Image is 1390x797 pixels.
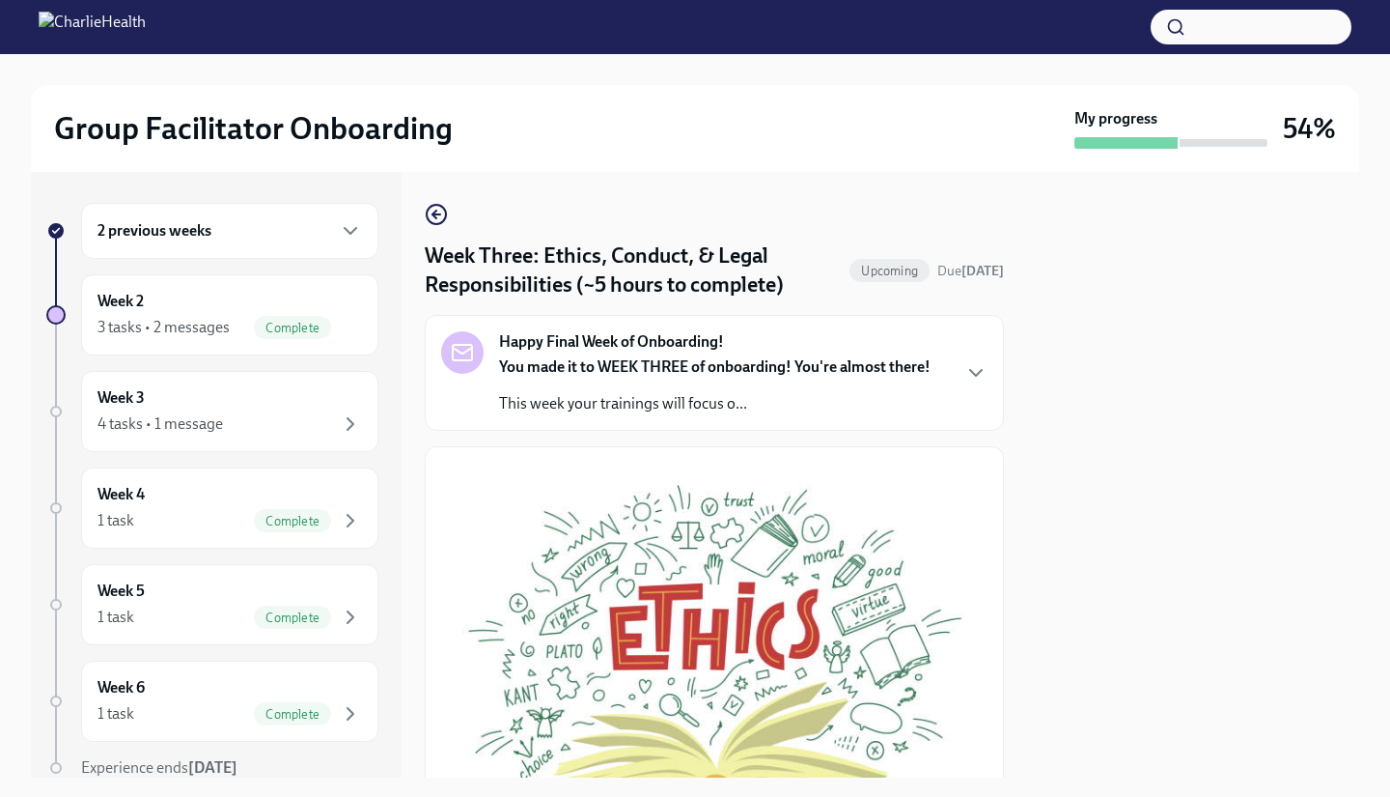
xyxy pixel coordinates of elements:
h6: Week 5 [97,581,145,602]
span: Complete [254,514,331,528]
strong: You made it to WEEK THREE of onboarding! You're almost there! [499,357,931,376]
div: 3 tasks • 2 messages [97,317,230,338]
h6: Week 2 [97,291,144,312]
img: CharlieHealth [39,12,146,43]
a: Week 61 taskComplete [46,661,378,742]
strong: [DATE] [188,758,237,777]
h6: 2 previous weeks [97,220,211,242]
span: Experience ends [81,758,237,777]
h3: 54% [1283,111,1336,146]
span: Complete [254,611,331,625]
span: Complete [254,321,331,335]
strong: Happy Final Week of Onboarding! [499,331,724,353]
h6: Week 4 [97,484,145,505]
h6: Week 3 [97,387,145,409]
span: September 15th, 2025 09:00 [937,262,1004,280]
strong: My progress [1074,108,1157,129]
a: Week 34 tasks • 1 message [46,371,378,452]
a: Week 23 tasks • 2 messagesComplete [46,274,378,356]
h2: Group Facilitator Onboarding [54,109,453,148]
a: Week 41 taskComplete [46,468,378,549]
h4: Week Three: Ethics, Conduct, & Legal Responsibilities (~5 hours to complete) [425,242,842,299]
span: Due [937,263,1004,279]
span: Upcoming [849,264,930,278]
a: Week 51 taskComplete [46,564,378,645]
div: 1 task [97,703,134,725]
div: 1 task [97,510,134,531]
span: Complete [254,707,331,722]
div: 1 task [97,607,134,628]
strong: [DATE] [961,263,1004,279]
div: 2 previous weeks [81,203,378,259]
p: This week your trainings will focus o... [499,393,931,414]
div: 4 tasks • 1 message [97,413,223,435]
h6: Week 6 [97,677,145,698]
